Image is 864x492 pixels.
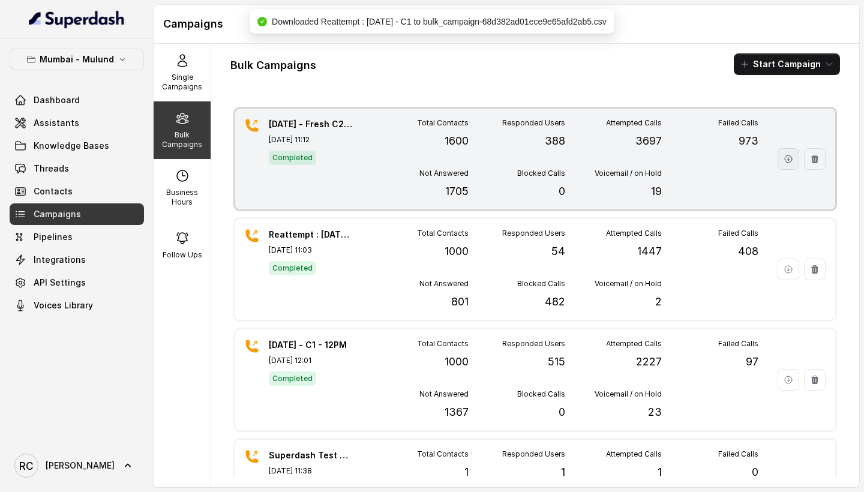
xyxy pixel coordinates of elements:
p: Mumbai - Mulund [40,52,114,67]
span: API Settings [34,277,86,289]
p: Bulk Campaigns [158,130,206,149]
h1: Campaigns [163,14,850,34]
p: 97 [746,353,758,370]
p: Not Answered [419,279,469,289]
p: Attempted Calls [606,449,662,459]
p: 1 [464,464,469,481]
p: [DATE] 12:01 [269,356,353,365]
span: Dashboard [34,94,80,106]
p: 2227 [636,353,662,370]
span: Knowledge Bases [34,140,109,152]
p: 0 [559,404,565,421]
p: Voicemail / on Hold [595,279,662,289]
p: [DATE] 11:12 [269,135,353,145]
p: Business Hours [158,188,206,207]
p: Failed Calls [718,229,758,238]
span: Campaigns [34,208,81,220]
a: Dashboard [10,89,144,111]
span: Voices Library [34,299,93,311]
p: 19 [651,183,662,200]
a: Voices Library [10,295,144,316]
p: Blocked Calls [517,279,565,289]
p: 408 [738,243,758,260]
a: Campaigns [10,203,144,225]
a: Contacts [10,181,144,202]
p: Total Contacts [417,229,469,238]
p: 1000 [445,353,469,370]
p: Responded Users [502,339,565,349]
p: [DATE] - C1 - 12PM [269,339,353,351]
span: Contacts [34,185,73,197]
span: Integrations [34,254,86,266]
span: Pipelines [34,231,73,243]
p: 1447 [637,243,662,260]
p: Total Contacts [417,118,469,128]
p: Voicemail / on Hold [595,389,662,399]
p: Blocked Calls [517,389,565,399]
p: Attempted Calls [606,118,662,128]
p: Not Answered [419,169,469,178]
a: [PERSON_NAME] [10,449,144,482]
a: API Settings [10,272,144,293]
p: Failed Calls [718,339,758,349]
p: 3697 [635,133,662,149]
a: Pipelines [10,226,144,248]
text: RC [19,460,34,472]
p: Responded Users [502,449,565,459]
p: Single Campaigns [158,73,206,92]
p: Total Contacts [417,449,469,459]
span: Completed [269,371,316,386]
p: Attempted Calls [606,229,662,238]
p: 23 [648,404,662,421]
h1: Bulk Campaigns [230,56,316,75]
p: 1705 [445,183,469,200]
p: Follow Ups [163,250,202,260]
p: 482 [545,293,565,310]
p: [DATE] 11:03 [269,245,353,255]
p: 973 [739,133,758,149]
p: Not Answered [419,389,469,399]
p: Failed Calls [718,449,758,459]
p: Total Contacts [417,339,469,349]
p: 0 [752,464,758,481]
a: Knowledge Bases [10,135,144,157]
p: 0 [559,183,565,200]
p: 388 [545,133,565,149]
p: Responded Users [502,229,565,238]
p: Attempted Calls [606,339,662,349]
span: check-circle [257,17,267,26]
p: Blocked Calls [517,169,565,178]
img: light.svg [29,10,125,29]
span: Completed [269,261,316,275]
p: 1600 [445,133,469,149]
p: Voicemail / on Hold [595,169,662,178]
span: Threads [34,163,69,175]
a: Assistants [10,112,144,134]
span: Assistants [34,117,79,129]
p: [DATE] - Fresh C2 - 11AM [269,118,353,130]
p: 2 [655,293,662,310]
p: 1 [561,464,565,481]
p: 515 [548,353,565,370]
p: Responded Users [502,118,565,128]
button: Start Campaign [734,53,840,75]
p: 1000 [445,243,469,260]
p: Superdash Test Campaign [269,449,353,461]
button: Mumbai - Mulund [10,49,144,70]
span: Completed [269,151,316,165]
span: [PERSON_NAME] [46,460,115,472]
a: Integrations [10,249,144,271]
p: 54 [551,243,565,260]
p: 1367 [445,404,469,421]
p: [DATE] 11:38 [269,466,353,476]
p: 1 [658,464,662,481]
p: Reattempt : [DATE] - C1 [269,229,353,241]
a: Threads [10,158,144,179]
p: Failed Calls [718,118,758,128]
p: 801 [451,293,469,310]
span: Downloaded Reattempt : [DATE] - C1 to bulk_campaign-68d382ad01ece9e65afd2ab5.csv [272,17,607,26]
